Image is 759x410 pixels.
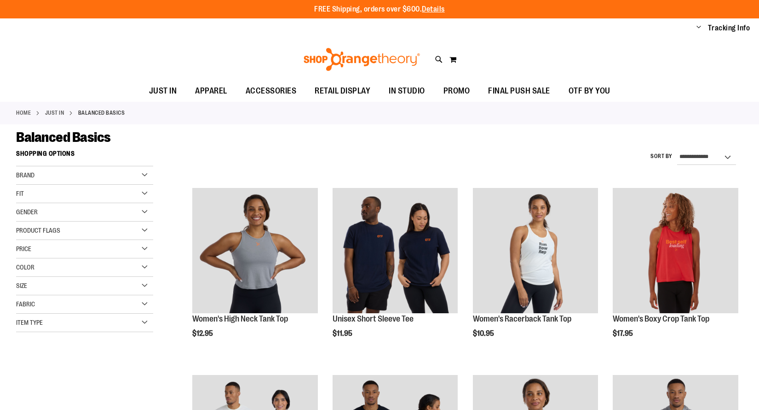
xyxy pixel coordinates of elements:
[16,208,38,216] span: Gender
[236,81,306,102] a: ACCESSORIES
[78,109,125,117] strong: Balanced Basics
[333,188,458,314] img: Image of Unisex Short Sleeve Tee
[140,81,186,101] a: JUST IN
[16,146,153,166] strong: Shopping Options
[613,314,709,323] a: Women's Boxy Crop Tank Top
[708,23,750,33] a: Tracking Info
[479,81,559,102] a: FINAL PUSH SALE
[16,109,31,117] a: Home
[16,295,153,314] div: Fabric
[473,314,571,323] a: Women's Racerback Tank Top
[16,185,153,203] div: Fit
[333,329,354,338] span: $11.95
[16,129,111,145] span: Balanced Basics
[16,203,153,222] div: Gender
[16,282,27,289] span: Size
[315,81,370,101] span: RETAIL DISPLAY
[192,314,288,323] a: Women's High Neck Tank Top
[422,5,445,13] a: Details
[608,183,743,361] div: product
[613,188,738,314] img: Image of Womens Boxy Crop Tank
[389,81,425,101] span: IN STUDIO
[468,183,603,361] div: product
[379,81,434,102] a: IN STUDIO
[16,319,43,326] span: Item Type
[333,188,458,315] a: Image of Unisex Short Sleeve Tee
[16,240,153,258] div: Price
[16,314,153,332] div: Item Type
[16,264,34,271] span: Color
[613,329,634,338] span: $17.95
[302,48,421,71] img: Shop Orangetheory
[613,188,738,315] a: Image of Womens Boxy Crop Tank
[16,227,60,234] span: Product Flags
[16,222,153,240] div: Product Flags
[473,188,598,314] img: Image of Womens Racerback Tank
[45,109,64,117] a: JUST IN
[149,81,177,101] span: JUST IN
[16,171,34,179] span: Brand
[16,258,153,277] div: Color
[192,329,214,338] span: $12.95
[186,81,236,102] a: APPAREL
[16,166,153,185] div: Brand
[188,183,322,361] div: product
[16,245,31,252] span: Price
[314,4,445,15] p: FREE Shipping, orders over $600.
[696,23,701,33] button: Account menu
[443,81,470,101] span: PROMO
[305,81,379,102] a: RETAIL DISPLAY
[16,190,24,197] span: Fit
[16,277,153,295] div: Size
[650,152,673,160] label: Sort By
[333,314,414,323] a: Unisex Short Sleeve Tee
[16,300,35,308] span: Fabric
[328,183,463,361] div: product
[192,188,318,314] img: Image of Womens BB High Neck Tank Grey
[488,81,550,101] span: FINAL PUSH SALE
[473,188,598,315] a: Image of Womens Racerback Tank
[569,81,610,101] span: OTF BY YOU
[246,81,297,101] span: ACCESSORIES
[559,81,620,102] a: OTF BY YOU
[195,81,227,101] span: APPAREL
[473,329,495,338] span: $10.95
[434,81,479,102] a: PROMO
[192,188,318,315] a: Image of Womens BB High Neck Tank Grey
